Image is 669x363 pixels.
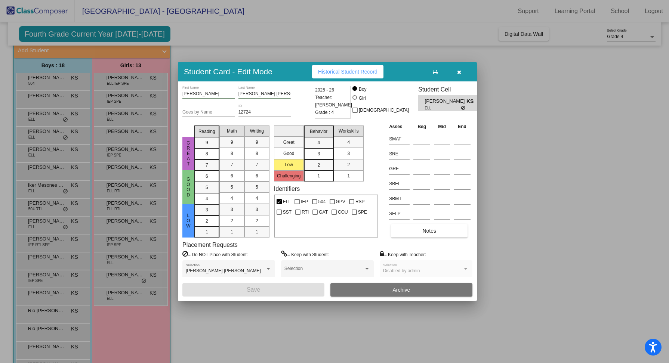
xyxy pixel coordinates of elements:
[281,251,329,258] label: = Keep with Student:
[256,229,258,235] span: 1
[393,287,410,293] span: Archive
[283,208,292,217] span: SST
[206,139,208,146] span: 9
[185,177,192,198] span: Good
[336,197,345,206] span: GPV
[355,197,365,206] span: RSP
[206,151,208,157] span: 8
[274,185,300,192] label: Identifiers
[185,140,192,167] span: Great
[317,162,320,168] span: 2
[231,161,233,168] span: 7
[425,97,466,105] span: [PERSON_NAME]
[359,106,409,115] span: [DEMOGRAPHIC_DATA]
[256,161,258,168] span: 7
[250,128,264,134] span: Writing
[338,208,348,217] span: COU
[185,213,192,229] span: Low
[206,173,208,180] span: 6
[347,139,350,146] span: 4
[231,173,233,179] span: 6
[315,109,334,116] span: Grade : 4
[231,229,233,235] span: 1
[347,161,350,168] span: 2
[317,139,320,146] span: 4
[387,122,411,131] th: Asses
[315,94,352,109] span: Teacher: [PERSON_NAME]
[319,208,328,217] span: GAT
[347,173,350,179] span: 1
[380,251,426,258] label: = Keep with Teacher:
[318,69,377,75] span: Historical Student Record
[425,105,461,111] span: ELL
[318,197,326,206] span: 504
[238,110,291,115] input: Enter ID
[256,184,258,190] span: 5
[182,110,235,115] input: goes by name
[283,197,291,206] span: ELL
[256,206,258,213] span: 3
[231,139,233,146] span: 9
[389,133,410,145] input: assessment
[411,122,432,131] th: Beg
[466,97,477,105] span: KS
[184,67,272,76] h3: Student Card - Edit Mode
[247,286,260,293] span: Save
[389,163,410,174] input: assessment
[358,208,367,217] span: SPE
[389,193,410,204] input: assessment
[256,217,258,224] span: 2
[227,128,237,134] span: Math
[256,139,258,146] span: 9
[315,86,334,94] span: 2025 - 26
[330,283,472,297] button: Archive
[389,148,410,159] input: assessment
[422,228,436,234] span: Notes
[198,128,215,135] span: Reading
[182,283,324,297] button: Save
[231,184,233,190] span: 5
[339,128,359,134] span: Workskills
[256,150,258,157] span: 8
[391,224,468,238] button: Notes
[206,184,208,191] span: 5
[302,208,309,217] span: RTI
[383,268,420,273] span: Disabled by admin
[206,229,208,235] span: 1
[310,128,327,135] span: Behavior
[182,241,238,248] label: Placement Requests
[206,162,208,168] span: 7
[358,95,366,102] div: Girl
[301,197,308,206] span: IEP
[347,150,350,157] span: 3
[256,195,258,202] span: 4
[231,150,233,157] span: 8
[358,86,367,93] div: Boy
[206,218,208,224] span: 2
[186,268,261,273] span: [PERSON_NAME] [PERSON_NAME]
[432,122,452,131] th: Mid
[206,195,208,202] span: 4
[256,173,258,179] span: 6
[231,217,233,224] span: 2
[317,151,320,157] span: 3
[231,195,233,202] span: 4
[317,173,320,179] span: 1
[231,206,233,213] span: 3
[206,207,208,213] span: 3
[418,86,483,93] h3: Student Cell
[452,122,472,131] th: End
[312,65,383,78] button: Historical Student Record
[389,178,410,189] input: assessment
[182,251,248,258] label: = Do NOT Place with Student:
[389,208,410,219] input: assessment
